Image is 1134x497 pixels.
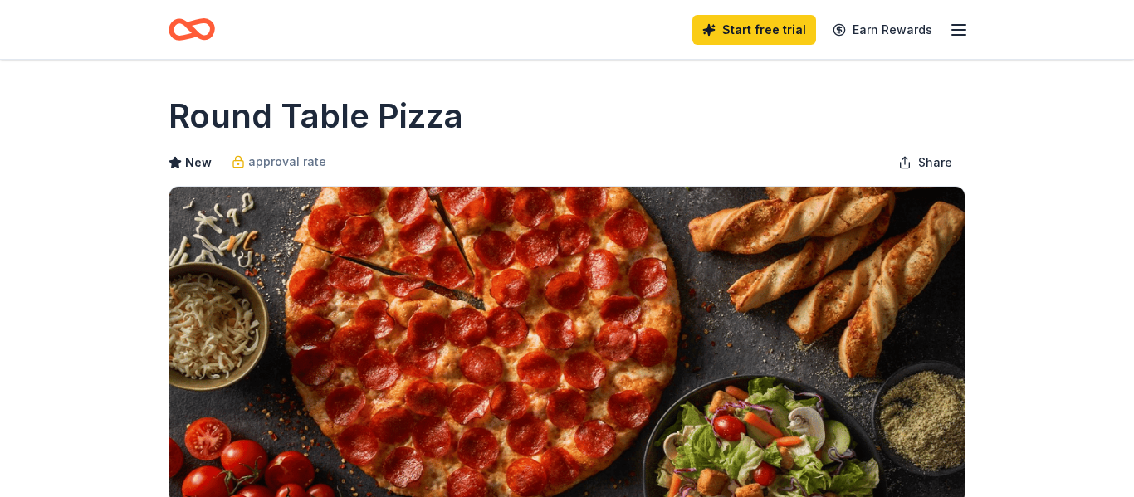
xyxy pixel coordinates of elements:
button: Share [885,146,965,179]
a: approval rate [232,152,326,172]
span: approval rate [248,152,326,172]
span: New [185,153,212,173]
h1: Round Table Pizza [169,93,463,139]
a: Earn Rewards [823,15,942,45]
a: Start free trial [692,15,816,45]
a: Home [169,10,215,49]
span: Share [918,153,952,173]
